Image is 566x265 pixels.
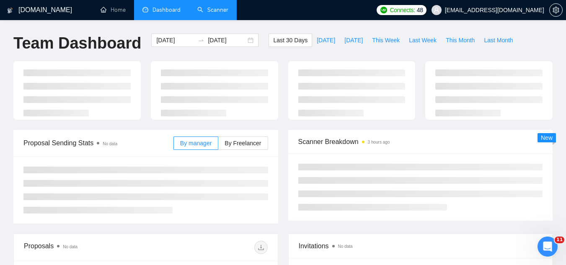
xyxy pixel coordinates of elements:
span: New [541,134,553,141]
button: Last Week [404,33,441,47]
button: [DATE] [312,33,340,47]
span: This Month [446,36,475,45]
h1: Team Dashboard [13,33,141,53]
span: Invitations [299,241,543,251]
span: Last Week [409,36,437,45]
button: [DATE] [340,33,367,47]
span: setting [550,7,562,13]
div: Proposals [24,241,146,254]
a: searchScanner [197,6,228,13]
span: 48 [417,5,423,15]
img: logo [7,4,13,17]
input: Start date [156,36,194,45]
span: dashboard [142,7,148,13]
span: user [434,7,439,13]
button: Last Month [479,33,517,47]
img: upwork-logo.png [380,7,387,13]
button: This Week [367,33,404,47]
span: [DATE] [317,36,335,45]
iframe: Intercom live chat [538,237,558,257]
span: to [198,37,204,44]
span: Scanner Breakdown [298,136,543,147]
span: No data [103,142,117,146]
span: Connects: [390,5,415,15]
span: Last Month [484,36,513,45]
span: This Week [372,36,400,45]
a: homeHome [101,6,126,13]
span: By Freelancer [225,140,261,147]
span: 11 [555,237,564,243]
button: Last 30 Days [269,33,312,47]
span: By manager [180,140,212,147]
button: This Month [441,33,479,47]
span: [DATE] [344,36,363,45]
input: End date [208,36,246,45]
span: Proposal Sending Stats [23,138,173,148]
a: setting [549,7,563,13]
button: setting [549,3,563,17]
span: Last 30 Days [273,36,308,45]
span: No data [63,244,78,249]
span: swap-right [198,37,204,44]
span: Dashboard [152,6,181,13]
span: No data [338,244,353,249]
time: 3 hours ago [368,140,390,144]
